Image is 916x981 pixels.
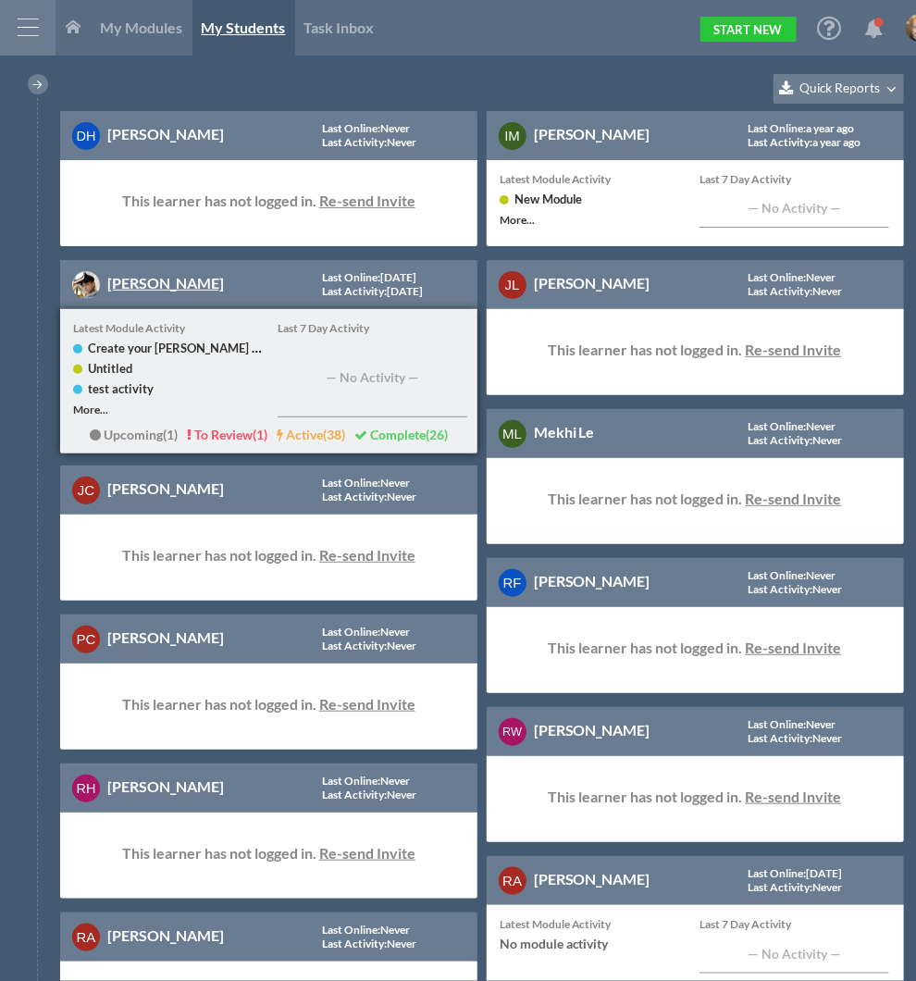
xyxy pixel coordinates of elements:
div: — No Activity — [699,189,889,228]
a: More... [73,403,108,416]
div: Latest Module Activity [500,169,690,189]
span: Last Online [749,270,804,284]
a: New Module [514,192,583,206]
div: Last 7 Day Activity [699,914,890,934]
div: : Never [322,136,416,149]
span: JL [505,277,520,292]
span: My Students [202,19,286,36]
span: Last Online [322,476,378,490]
a: [PERSON_NAME] [534,721,650,739]
span: RF [503,575,522,590]
div: This learner has not logged in. [73,169,464,210]
a: To Review(1) [187,427,267,442]
span: Last Activity [322,937,384,950]
div: Latest Module Activity [73,318,268,338]
span: Last Online [322,923,378,937]
a: [PERSON_NAME] [534,870,650,888]
div: : [DATE] [322,285,423,298]
span: Last Activity [749,582,811,596]
img: image [72,271,100,299]
span: Last Activity [322,639,384,652]
span: Last Activity [749,433,811,447]
a: [PERSON_NAME] [107,274,224,292]
div: This learner has not logged in. [500,765,891,806]
div: : [DATE] [322,271,424,284]
span: Last Activity [749,731,811,745]
a: Re-send Invite [746,788,842,805]
div: : Never [322,626,417,639]
div: : Never [749,569,844,582]
span: Last Online [749,866,804,880]
a: Untitled [88,361,132,376]
span: JC [78,482,94,498]
div: : Never [322,490,416,503]
div: : Never [749,420,844,433]
a: Re-send Invite [746,490,842,507]
div: Last 7 Day Activity [278,318,467,338]
a: Re-send Invite [319,695,415,713]
div: : Never [322,938,416,950]
a: [PERSON_NAME] [107,777,224,795]
span: Task Inbox [304,19,375,36]
span: Last Online [749,419,804,433]
a: [PERSON_NAME] [534,572,650,590]
a: [PERSON_NAME] [107,479,224,497]
div: : Never [322,924,417,937]
span: Last Activity [322,284,384,298]
a: Re-send Invite [746,639,842,656]
div: This learner has not logged in. [73,822,464,863]
div: : Never [749,434,843,447]
span: Quick Reports [799,81,880,96]
span: RH [77,781,96,796]
a: Mekhi Le [534,423,595,441]
span: My Modules [101,19,183,36]
div: Latest Module Activity [500,914,690,934]
div: : Never [322,640,416,652]
div: : Never [749,583,843,596]
span: Last Online [322,121,378,135]
div: : Never [749,881,843,894]
div: This learner has not logged in. [500,616,891,657]
span: Last Activity [749,284,811,298]
span: RA [502,873,522,888]
div: This learner has not logged in. [500,318,891,359]
div: : a year ago [749,122,862,135]
div: : Never [322,477,417,490]
a: Re-send Invite [319,546,415,564]
a: More... [500,213,535,227]
a: [PERSON_NAME] [107,628,224,646]
span: RW [502,725,522,739]
span: Last Activity [322,135,384,149]
div: Last 7 Day Activity [699,169,890,189]
a: Upcoming(1) [90,427,178,442]
div: No module activity [500,934,690,953]
span: Last Online [749,121,804,135]
a: Active(38) [277,427,345,442]
button: Quick Reports [774,74,904,104]
div: : [DATE] [749,867,850,880]
span: Last Online [749,717,804,731]
span: Last Online [749,568,804,582]
span: Last Online [322,270,378,284]
a: [PERSON_NAME] [534,125,650,143]
div: : Never [322,789,416,801]
a: [PERSON_NAME] [534,274,650,292]
div: This learner has not logged in. [73,673,464,714]
div: This learner has not logged in. [73,524,464,565]
div: This learner has not logged in. [500,467,891,508]
div: : Never [322,775,417,788]
a: [PERSON_NAME] [107,125,224,143]
span: Last Activity [749,880,811,894]
a: Start New [700,17,797,42]
div: : Never [322,122,417,135]
div: — No Activity — [278,338,467,417]
a: Re-send Invite [319,192,415,209]
span: Last Online [322,774,378,788]
span: Last Activity [322,788,384,801]
div: : Never [749,285,843,298]
a: [PERSON_NAME] [107,926,224,944]
span: IM [504,128,520,143]
a: Create your [PERSON_NAME] Talk [88,340,274,355]
a: Complete(26) [354,427,448,442]
a: Re-send Invite [319,844,415,862]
